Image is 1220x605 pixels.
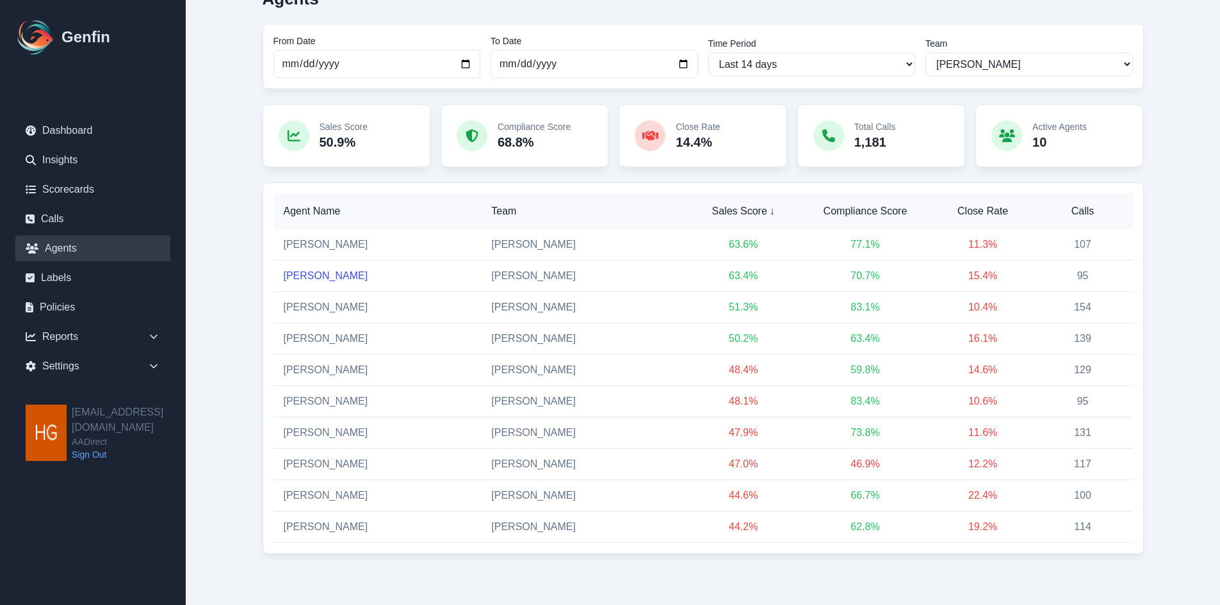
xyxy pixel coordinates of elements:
td: 131 [1033,417,1133,449]
div: Reports [15,324,170,350]
span: [PERSON_NAME] [491,396,576,407]
a: [PERSON_NAME] [284,333,368,344]
span: 10.6 % [968,396,997,407]
span: 59.8 % [850,364,879,375]
td: 154 [1033,292,1133,323]
a: Sign Out [72,448,186,461]
a: [PERSON_NAME] [284,490,368,501]
span: [PERSON_NAME] [491,427,576,438]
span: [PERSON_NAME] [491,458,576,469]
span: 44.2 % [729,521,758,532]
span: [PERSON_NAME] [491,490,576,501]
a: Labels [15,265,170,291]
a: [PERSON_NAME] [284,270,368,281]
td: 95 [1033,261,1133,292]
span: 14.6 % [968,364,997,375]
td: 114 [1033,512,1133,543]
h1: Genfin [61,27,110,47]
span: Team [491,204,679,219]
span: 77.1 % [850,239,879,250]
a: [PERSON_NAME] [284,364,368,375]
span: 16.1 % [968,333,997,344]
span: [PERSON_NAME] [491,521,576,532]
span: 66.7 % [850,490,879,501]
span: 70.7 % [850,270,879,281]
span: Agent Name [284,204,471,219]
p: Close Rate [676,120,720,133]
span: [PERSON_NAME] [491,364,576,375]
span: 51.3 % [729,302,758,312]
span: [PERSON_NAME] [491,239,576,250]
span: 50.2 % [729,333,758,344]
label: To Date [491,35,698,47]
span: 47.0 % [729,458,758,469]
span: Compliance Score [808,204,922,219]
a: [PERSON_NAME] [284,458,368,469]
div: Settings [15,353,170,379]
p: 10 [1032,133,1087,151]
label: Time Period [708,37,916,50]
a: [PERSON_NAME] [284,521,368,532]
span: 83.4 % [850,396,879,407]
a: Dashboard [15,118,170,143]
span: 63.4 % [729,270,758,281]
p: Sales Score [320,120,368,133]
span: 22.4 % [968,490,997,501]
td: 139 [1033,323,1133,355]
span: 73.8 % [850,427,879,438]
a: Calls [15,206,170,232]
span: Close Rate [943,204,1023,219]
span: 46.9 % [850,458,879,469]
span: 63.4 % [850,333,879,344]
span: 19.2 % [968,521,997,532]
span: Calls [1043,204,1123,219]
span: Sales Score [699,204,787,219]
span: 11.3 % [968,239,997,250]
span: 48.4 % [729,364,758,375]
h2: [EMAIL_ADDRESS][DOMAIN_NAME] [72,405,186,435]
span: 15.4 % [968,270,997,281]
a: Policies [15,294,170,320]
span: 62.8 % [850,521,879,532]
td: 100 [1033,480,1133,512]
label: Team [925,37,1133,50]
span: 83.1 % [850,302,879,312]
span: 48.1 % [729,396,758,407]
td: 117 [1033,449,1133,480]
p: 1,181 [854,133,896,151]
p: Active Agents [1032,120,1087,133]
a: [PERSON_NAME] [284,396,368,407]
td: 95 [1033,386,1133,417]
span: 47.9 % [729,427,758,438]
span: [PERSON_NAME] [491,270,576,281]
span: 44.6 % [729,490,758,501]
span: 10.4 % [968,302,997,312]
span: AADirect [72,435,186,448]
p: Total Calls [854,120,896,133]
a: [PERSON_NAME] [284,239,368,250]
a: Scorecards [15,177,170,202]
img: hgarza@aadirect.com [26,405,67,461]
a: Insights [15,147,170,173]
span: [PERSON_NAME] [491,302,576,312]
span: 63.6 % [729,239,758,250]
p: Compliance Score [498,120,571,133]
a: [PERSON_NAME] [284,427,368,438]
span: 11.6 % [968,427,997,438]
td: 107 [1033,229,1133,261]
a: [PERSON_NAME] [284,302,368,312]
img: Logo [15,17,56,58]
p: 14.4% [676,133,720,151]
span: ↓ [770,204,775,219]
span: 12.2 % [968,458,997,469]
span: [PERSON_NAME] [491,333,576,344]
td: 129 [1033,355,1133,386]
p: 50.9% [320,133,368,151]
p: 68.8% [498,133,571,151]
label: From Date [273,35,481,47]
a: Agents [15,236,170,261]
